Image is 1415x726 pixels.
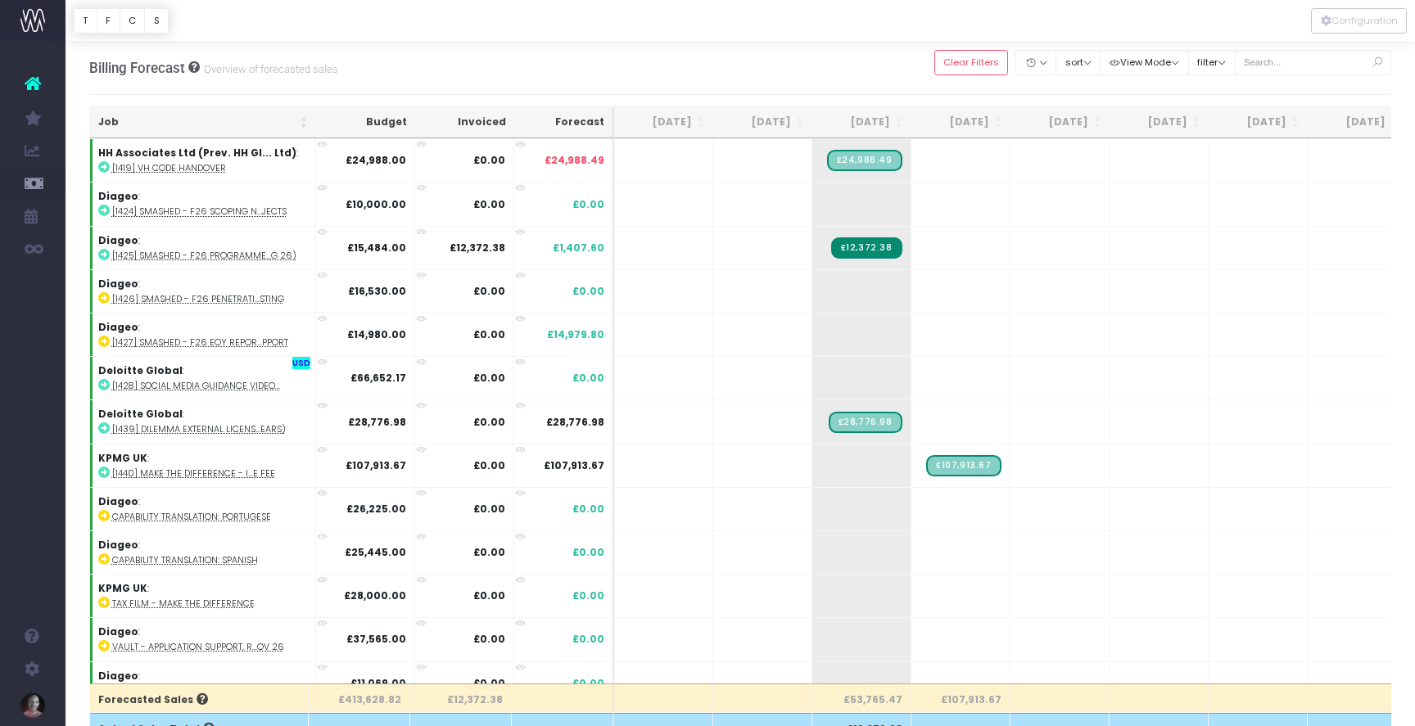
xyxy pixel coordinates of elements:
abbr: Tax film - Make the Difference [112,597,255,610]
span: £0.00 [572,284,604,299]
td: : [90,399,316,443]
td: : [90,574,316,617]
abbr: [1439] Dilemma external license (3 years) [112,423,286,435]
span: Streamtime Draft Invoice: 1419 VH code handover [827,150,902,171]
td: : [90,661,316,705]
td: : [90,530,316,574]
td: : [90,487,316,530]
strong: £0.00 [473,632,505,646]
th: Forecast [514,106,614,138]
span: £107,913.67 [544,458,604,473]
button: Configuration [1311,8,1407,34]
strong: Diageo [98,189,138,203]
strong: £11,069.00 [350,676,406,690]
div: Vertical button group [1311,8,1407,34]
td: : [90,138,316,182]
strong: £24,988.00 [346,153,406,167]
strong: £16,530.00 [348,284,406,298]
strong: Diageo [98,320,138,334]
div: Vertical button group [74,8,169,34]
th: £107,913.67 [911,683,1010,713]
td: : [90,182,316,225]
span: £0.00 [572,676,604,691]
strong: £0.00 [473,197,505,211]
td: : [90,313,316,356]
td: : [90,226,316,269]
th: Dec 25: activate to sort column ascending [1110,106,1209,138]
strong: Diageo [98,625,138,638]
th: Feb 26: activate to sort column ascending [1308,106,1407,138]
button: C [120,8,146,34]
td: : [90,617,316,661]
strong: Diageo [98,538,138,552]
span: Streamtime Draft Invoice: [1440] Make The Difference - Idea License Fee [926,455,1001,476]
button: S [144,8,169,34]
strong: £66,652.17 [350,371,406,385]
span: £28,776.98 [546,415,604,430]
strong: £25,445.00 [345,545,406,559]
strong: £0.00 [473,588,505,602]
strong: £0.00 [473,371,505,385]
abbr: Capability Translation: Portugese [112,511,271,523]
button: View Mode [1100,50,1189,75]
th: £53,765.47 [812,683,911,713]
strong: £0.00 [473,284,505,298]
strong: £0.00 [473,153,505,167]
th: Jul 25: activate to sort column ascending [614,106,713,138]
th: Aug 25: activate to sort column ascending [713,106,812,138]
th: Budget [316,106,415,138]
strong: Diageo [98,494,138,508]
th: Job: activate to sort column ascending [90,106,316,138]
strong: £0.00 [473,545,505,559]
strong: £0.00 [473,458,505,472]
span: £14,979.80 [547,327,604,342]
span: £0.00 [572,545,604,560]
abbr: [1440] Make The Difference - Idea License Fee [112,467,275,480]
button: F [97,8,120,34]
abbr: [1427] Smashed - F26 EOY reporting support [112,336,288,349]
strong: £28,776.98 [348,415,406,429]
th: Nov 25: activate to sort column ascending [1010,106,1110,138]
strong: £12,372.38 [450,241,505,255]
button: sort [1056,50,1101,75]
span: £0.00 [572,588,604,603]
td: : [90,356,316,399]
button: filter [1188,50,1236,75]
button: T [74,8,97,34]
strong: £26,225.00 [346,502,406,516]
th: £413,628.82 [309,683,410,713]
abbr: [1426] Smashed - F26 penetration testing [112,293,284,305]
input: Search... [1235,50,1392,75]
strong: Diageo [98,233,138,247]
span: £0.00 [572,502,604,516]
strong: £10,000.00 [346,197,406,211]
th: Jan 26: activate to sort column ascending [1209,106,1308,138]
button: Clear Filters [934,50,1009,75]
span: £0.00 [572,632,604,647]
strong: Diageo [98,277,138,291]
strong: HH Associates Ltd (Prev. HH Gl... Ltd) [98,146,296,160]
span: Streamtime Invoice: 2257 – [1425] Smashed - F26 programme management (Sept 25 - Aug 26) [831,237,902,259]
span: £0.00 [572,371,604,386]
strong: £37,565.00 [346,632,406,646]
abbr: [1419] VH code handover [112,162,226,174]
abbr: Capability Translation: Spanish [112,554,258,566]
abbr: [1424] Smashed - F26 scoping new projects [112,205,287,218]
th: Invoiced [415,106,514,138]
span: USD [292,357,310,369]
strong: £15,484.00 [347,241,406,255]
abbr: [1428] Social Media Guidance Video [112,380,280,392]
span: £1,407.60 [553,241,604,255]
strong: £14,980.00 [347,327,406,341]
span: Streamtime Draft Invoice: [1439] Dilemma external license (3 years) [829,412,902,433]
td: : [90,269,316,313]
img: images/default_profile_image.png [20,693,45,718]
strong: £0.00 [473,415,505,429]
td: : [90,444,316,487]
span: Forecasted Sales [98,692,208,707]
strong: Deloitte Global [98,363,183,377]
strong: £0.00 [473,502,505,516]
th: £12,372.38 [410,683,512,713]
abbr: [1425] Smashed - F26 programme management (Sept 25 - Aug 26) [112,250,296,262]
abbr: Vault - Application support, Routine maintenance and Hosting - Dec 25-Nov 26 [112,641,284,653]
